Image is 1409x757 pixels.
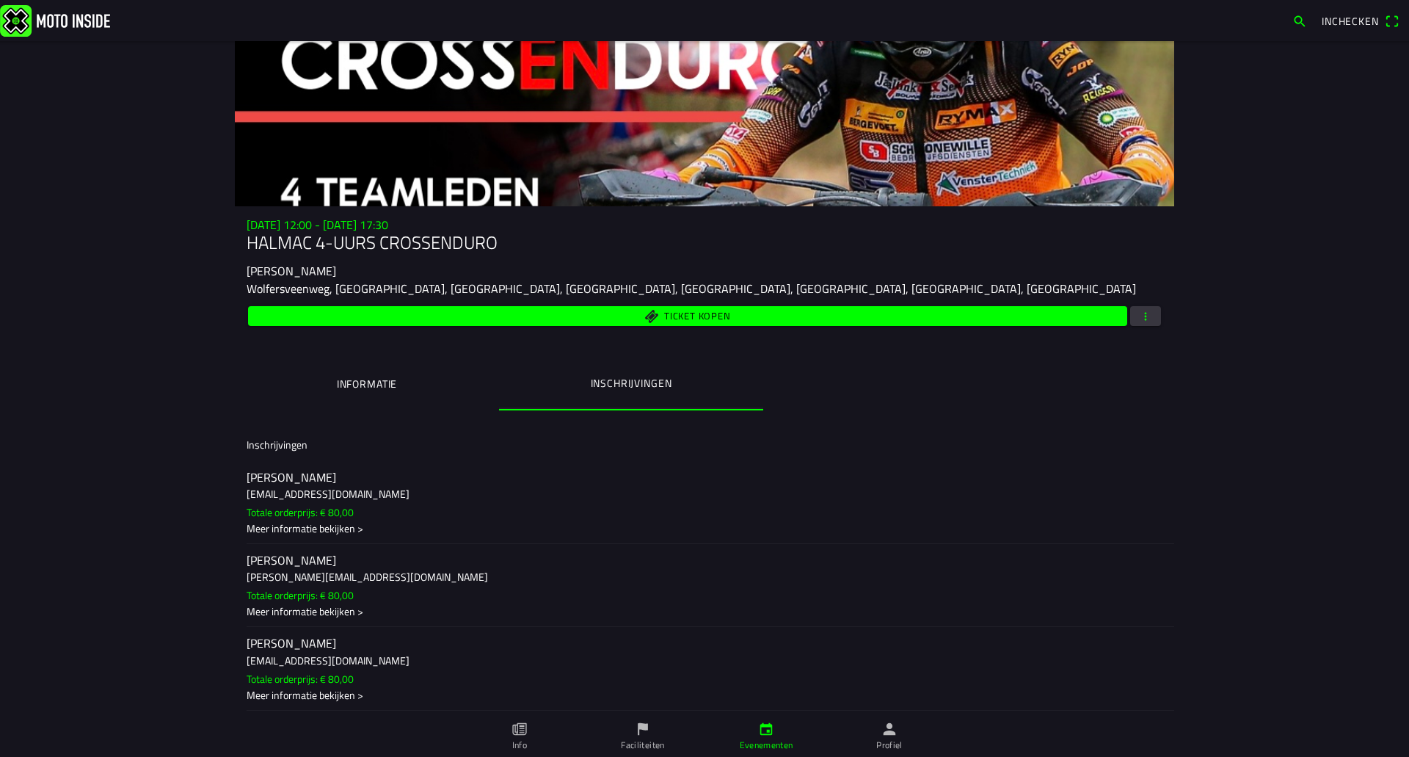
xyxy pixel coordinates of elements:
[881,721,898,737] ion-icon: person
[247,504,354,520] ion-text: Totale orderprijs: € 80,00
[1314,8,1406,33] a: Incheckenqr scanner
[247,687,1162,702] div: Meer informatie bekijken >
[876,739,903,752] ion-label: Profiel
[758,721,774,737] ion-icon: calendar
[247,587,354,603] ion-text: Totale orderprijs: € 80,00
[247,262,336,280] ion-text: [PERSON_NAME]
[247,604,1162,619] div: Meer informatie bekijken >
[512,739,527,752] ion-label: Info
[247,569,1162,584] h3: [PERSON_NAME][EMAIL_ADDRESS][DOMAIN_NAME]
[591,375,672,391] ion-label: Inschrijvingen
[1285,8,1314,33] a: search
[511,721,528,737] ion-icon: paper
[740,739,793,752] ion-label: Evenementen
[247,471,1162,485] h2: [PERSON_NAME]
[247,554,1162,568] h2: [PERSON_NAME]
[337,376,397,392] ion-label: Informatie
[247,637,1162,651] h2: [PERSON_NAME]
[247,652,1162,667] h3: [EMAIL_ADDRESS][DOMAIN_NAME]
[635,721,651,737] ion-icon: flag
[621,739,664,752] ion-label: Faciliteiten
[247,280,1136,297] ion-text: Wolfersveenweg, [GEOGRAPHIC_DATA], [GEOGRAPHIC_DATA], [GEOGRAPHIC_DATA], [GEOGRAPHIC_DATA], [GEOG...
[247,218,1162,232] h3: [DATE] 12:00 - [DATE] 17:30
[247,232,1162,253] h1: HALMAC 4-UURS CROSSENDURO
[247,521,1162,536] div: Meer informatie bekijken >
[1322,13,1379,29] span: Inchecken
[247,486,1162,501] h3: [EMAIL_ADDRESS][DOMAIN_NAME]
[247,670,354,686] ion-text: Totale orderprijs: € 80,00
[247,437,307,452] ion-label: Inschrijvingen
[664,311,730,321] span: Ticket kopen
